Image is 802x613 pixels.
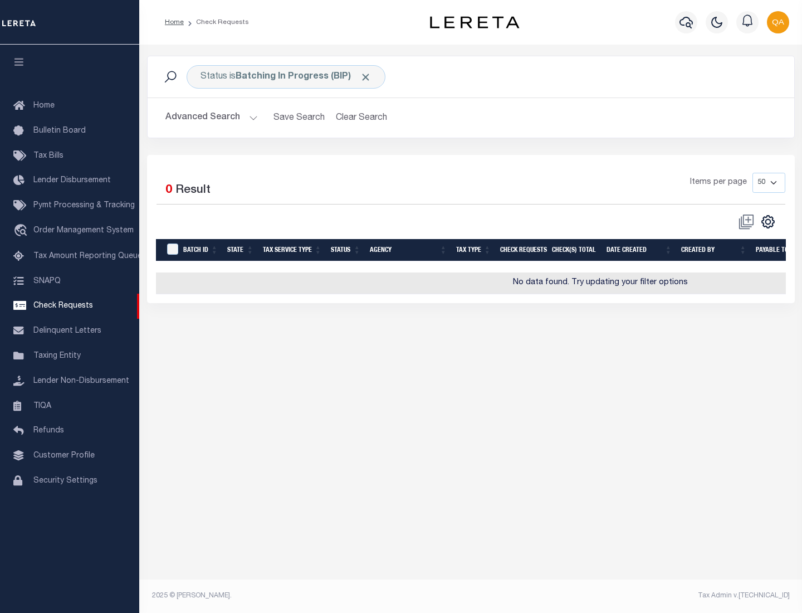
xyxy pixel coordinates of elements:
th: Batch Id: activate to sort column ascending [179,239,223,262]
span: Home [33,102,55,110]
th: Created By: activate to sort column ascending [677,239,751,262]
th: State: activate to sort column ascending [223,239,258,262]
span: Taxing Entity [33,352,81,360]
a: Home [165,19,184,26]
span: Check Requests [33,302,93,310]
span: SNAPQ [33,277,61,285]
li: Check Requests [184,17,249,27]
span: TIQA [33,402,51,410]
i: travel_explore [13,224,31,239]
div: Status is [187,65,385,89]
span: Security Settings [33,477,97,485]
span: Items per page [690,177,747,189]
th: Check(s) Total [547,239,602,262]
span: Pymt Processing & Tracking [33,202,135,210]
span: 0 [165,184,172,196]
span: Lender Non-Disbursement [33,377,129,385]
th: Date Created: activate to sort column ascending [602,239,677,262]
div: 2025 © [PERSON_NAME]. [144,591,471,601]
button: Advanced Search [165,107,258,129]
span: Lender Disbursement [33,177,111,184]
button: Save Search [267,107,331,129]
span: Order Management System [33,227,134,235]
span: Refunds [33,427,64,435]
img: svg+xml;base64,PHN2ZyB4bWxucz0iaHR0cDovL3d3dy53My5vcmcvMjAwMC9zdmciIHBvaW50ZXItZXZlbnRzPSJub25lIi... [767,11,789,33]
label: Result [175,182,211,200]
b: Batching In Progress (BIP) [236,72,371,81]
span: Click to Remove [360,71,371,83]
th: Tax Service Type: activate to sort column ascending [258,239,326,262]
th: Status: activate to sort column ascending [326,239,365,262]
th: Check Requests [496,239,547,262]
div: Tax Admin v.[TECHNICAL_ID] [479,591,790,601]
span: Tax Bills [33,152,63,160]
img: logo-dark.svg [430,16,519,28]
span: Tax Amount Reporting Queue [33,252,142,260]
span: Customer Profile [33,452,95,460]
button: Clear Search [331,107,392,129]
span: Delinquent Letters [33,327,101,335]
th: Tax Type: activate to sort column ascending [452,239,496,262]
th: Agency: activate to sort column ascending [365,239,452,262]
span: Bulletin Board [33,127,86,135]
